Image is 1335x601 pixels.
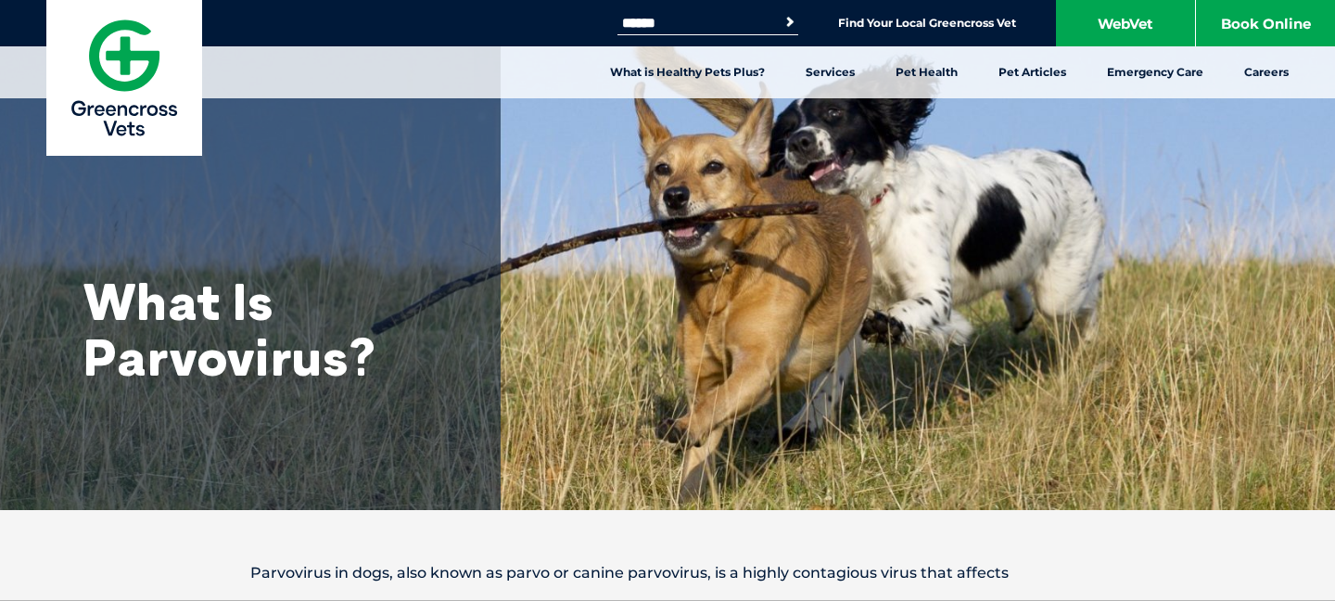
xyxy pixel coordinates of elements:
a: Pet Articles [978,46,1087,98]
a: What is Healthy Pets Plus? [590,46,785,98]
a: Careers [1224,46,1309,98]
a: Pet Health [875,46,978,98]
a: Emergency Care [1087,46,1224,98]
a: Services [785,46,875,98]
button: Search [781,13,799,32]
h1: What Is Parvovirus? [83,274,454,385]
a: Find Your Local Greencross Vet [838,16,1016,31]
